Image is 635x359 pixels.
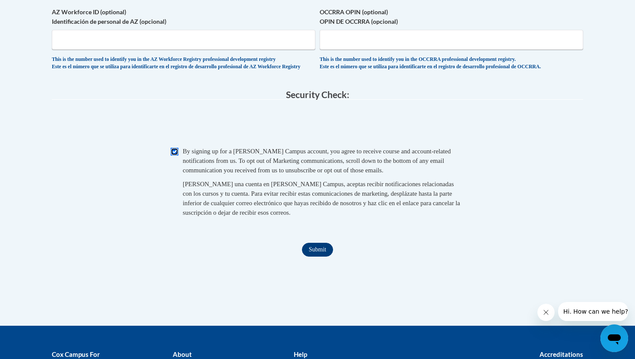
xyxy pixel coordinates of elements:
div: This is the number used to identify you in the OCCRRA professional development registry. Este es ... [320,56,583,70]
iframe: Close message [537,304,555,321]
label: OCCRRA OPIN (optional) OPIN DE OCCRRA (opcional) [320,7,583,26]
iframe: Message from company [558,302,628,321]
input: Submit [302,243,333,257]
b: Cox Campus For [52,350,100,358]
b: Accreditations [540,350,583,358]
div: This is the number used to identify you in the AZ Workforce Registry professional development reg... [52,56,315,70]
b: Help [294,350,307,358]
iframe: reCAPTCHA [252,108,383,142]
span: Security Check: [286,89,349,100]
label: AZ Workforce ID (optional) Identificación de personal de AZ (opcional) [52,7,315,26]
b: About [173,350,192,358]
span: [PERSON_NAME] una cuenta en [PERSON_NAME] Campus, aceptas recibir notificaciones relacionadas con... [183,181,460,216]
span: By signing up for a [PERSON_NAME] Campus account, you agree to receive course and account-related... [183,148,451,174]
iframe: Button to launch messaging window [600,324,628,352]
